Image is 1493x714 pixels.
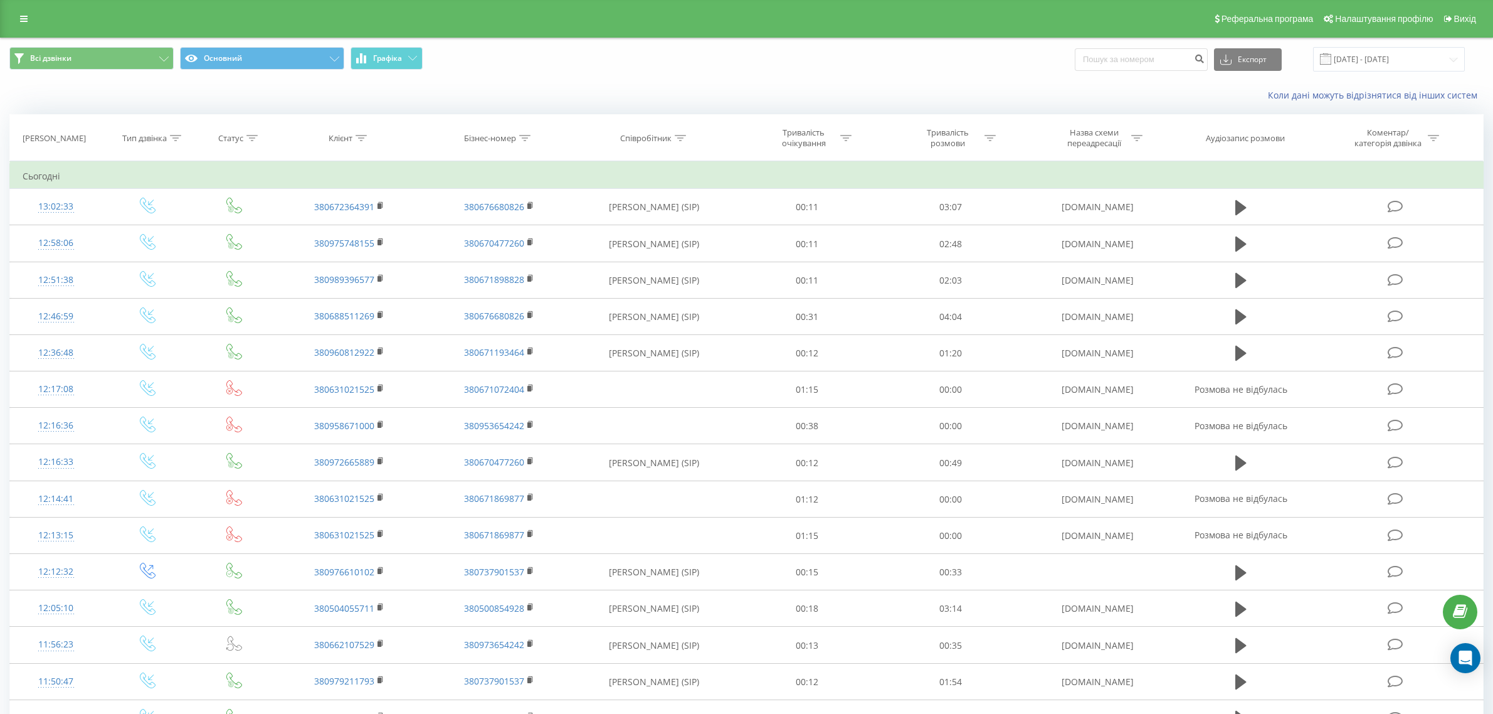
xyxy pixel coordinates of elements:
font: 03:14 [939,603,962,615]
a: 380737901537 [464,675,524,687]
font: Коментар/категорія дзвінка [1354,127,1422,149]
a: 380676680826 [464,201,524,213]
font: Аудіозапис розмови [1206,132,1285,144]
font: Співробітник [620,132,672,144]
a: 380953654242 [464,420,524,432]
button: Всі дзвінки [9,47,174,70]
font: 00:49 [939,457,962,469]
a: 380504055711 [314,602,374,614]
font: Налаштування профілю [1335,14,1433,24]
font: Розмова не відбулась [1195,493,1287,504]
font: 00:13 [796,639,818,651]
a: 380631021525 [314,529,374,541]
font: 00:12 [796,347,818,359]
a: 380671072404 [464,383,524,395]
a: Коли дані можуть відрізнятися від інших систем [1268,89,1484,101]
font: Вихід [1454,14,1476,24]
font: [PERSON_NAME] (SIP) [609,457,699,469]
font: 380737901537 [464,566,524,578]
font: 12:14:41 [38,493,73,504]
font: [DOMAIN_NAME] [1062,639,1134,651]
a: 380989396577 [314,274,374,285]
font: 01:20 [939,347,962,359]
font: Розмова не відбулась [1195,420,1287,432]
a: 380958671000 [314,420,374,432]
a: 380979211793 [314,675,374,687]
font: 00:35 [939,639,962,651]
font: 12:17:08 [38,383,73,395]
a: 380670477260 [464,237,524,249]
font: Коли дані можуть відрізнятися від інших систем [1268,89,1477,101]
font: Реферальна програма [1221,14,1314,24]
a: 380672364391 [314,201,374,213]
font: [DOMAIN_NAME] [1062,493,1134,505]
a: 380960812922 [314,346,374,358]
font: Статус [218,132,243,144]
a: 380671869877 [464,493,524,504]
font: [DOMAIN_NAME] [1062,603,1134,615]
font: [PERSON_NAME] (SIP) [609,676,699,688]
font: Сьогодні [23,170,60,182]
font: 00:33 [939,566,962,578]
font: 00:18 [796,603,818,615]
font: [PERSON_NAME] (SIP) [609,639,699,651]
font: [PERSON_NAME] (SIP) [609,311,699,322]
font: [DOMAIN_NAME] [1062,420,1134,432]
font: 12:36:48 [38,346,73,358]
font: 380671898828 [464,274,524,285]
font: [DOMAIN_NAME] [1062,238,1134,250]
font: 12:12:32 [38,565,73,577]
font: 00:31 [796,311,818,322]
font: Всі дзвінки [30,53,71,63]
button: Графіка [351,47,423,70]
font: 00:11 [796,201,818,213]
font: 380973654242 [464,639,524,651]
font: 00:00 [939,383,962,395]
font: 11:56:23 [38,638,73,650]
a: 380671869877 [464,529,524,541]
font: 380662107529 [314,639,374,651]
a: 380631021525 [314,493,374,504]
font: [PERSON_NAME] (SIP) [609,238,699,250]
font: 380976610102 [314,566,374,578]
font: 03:07 [939,201,962,213]
font: 12:05:10 [38,602,73,614]
font: 12:16:33 [38,456,73,467]
font: Клієнт [329,132,352,144]
font: 01:12 [796,493,818,505]
font: Бізнес-номер [464,132,516,144]
font: [PERSON_NAME] (SIP) [609,566,699,578]
a: 380972665889 [314,456,374,468]
a: 380500854928 [464,602,524,614]
font: Графіка [373,53,402,63]
font: Тривалість розмови [927,127,969,149]
font: 00:12 [796,676,818,688]
font: Тип дзвінка [122,132,167,144]
font: [DOMAIN_NAME] [1062,201,1134,213]
font: 04:04 [939,311,962,322]
a: 380975748155 [314,237,374,249]
a: 380688511269 [314,310,374,322]
font: [DOMAIN_NAME] [1062,383,1134,395]
font: 00:00 [939,493,962,505]
font: 00:00 [939,530,962,541]
font: 01:15 [796,530,818,541]
font: 00:15 [796,566,818,578]
font: 00:00 [939,420,962,432]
